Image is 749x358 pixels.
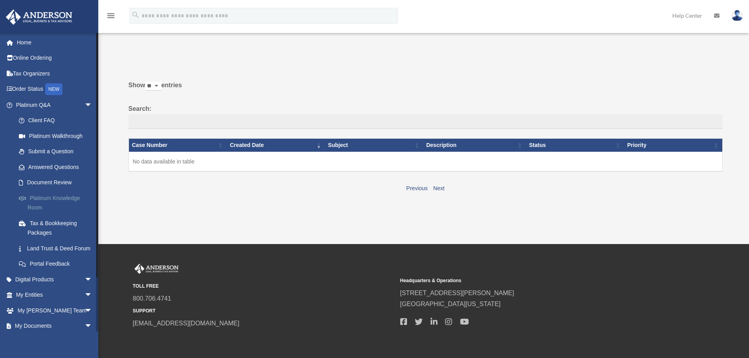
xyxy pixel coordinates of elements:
a: Land Trust & Deed Forum [11,241,104,256]
a: [STREET_ADDRESS][PERSON_NAME] [400,290,514,296]
small: Headquarters & Operations [400,277,662,285]
a: Home [6,35,104,50]
th: Status: activate to sort column ascending [526,139,624,152]
input: Search: [129,114,723,129]
img: User Pic [731,10,743,21]
a: [EMAIL_ADDRESS][DOMAIN_NAME] [133,320,239,327]
a: [GEOGRAPHIC_DATA][US_STATE] [400,301,501,307]
small: SUPPORT [133,307,395,315]
span: arrow_drop_down [85,287,100,303]
th: Subject: activate to sort column ascending [325,139,423,152]
a: 800.706.4741 [133,295,171,302]
a: Online Ordering [6,50,104,66]
a: Previous [406,185,427,191]
a: Platinum Q&Aarrow_drop_down [6,97,104,113]
th: Case Number: activate to sort column ascending [129,139,227,152]
th: Created Date: activate to sort column ascending [227,139,325,152]
a: Next [433,185,445,191]
span: arrow_drop_down [85,272,100,288]
span: arrow_drop_down [85,303,100,319]
a: My Documentsarrow_drop_down [6,318,104,334]
a: Tax Organizers [6,66,104,81]
a: Portal Feedback [11,256,104,272]
label: Search: [129,103,723,129]
a: My Entitiesarrow_drop_down [6,287,104,303]
div: NEW [45,83,63,95]
a: Submit a Question [11,144,104,160]
a: Tax & Bookkeeping Packages [11,215,104,241]
td: No data available in table [129,152,722,171]
small: TOLL FREE [133,282,395,290]
th: Description: activate to sort column ascending [423,139,526,152]
label: Show entries [129,80,723,99]
a: Client FAQ [11,113,104,129]
a: Document Review [11,175,104,191]
a: Platinum Knowledge Room [11,190,104,215]
a: Answered Questions [11,159,100,175]
select: Showentries [145,82,161,91]
span: arrow_drop_down [85,97,100,113]
th: Priority: activate to sort column ascending [624,139,722,152]
img: Anderson Advisors Platinum Portal [133,264,180,274]
img: Anderson Advisors Platinum Portal [4,9,75,25]
a: My [PERSON_NAME] Teamarrow_drop_down [6,303,104,318]
i: search [131,11,140,19]
span: arrow_drop_down [85,318,100,334]
a: Digital Productsarrow_drop_down [6,272,104,287]
a: Platinum Walkthrough [11,128,104,144]
a: Order StatusNEW [6,81,104,97]
i: menu [106,11,116,20]
a: menu [106,14,116,20]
